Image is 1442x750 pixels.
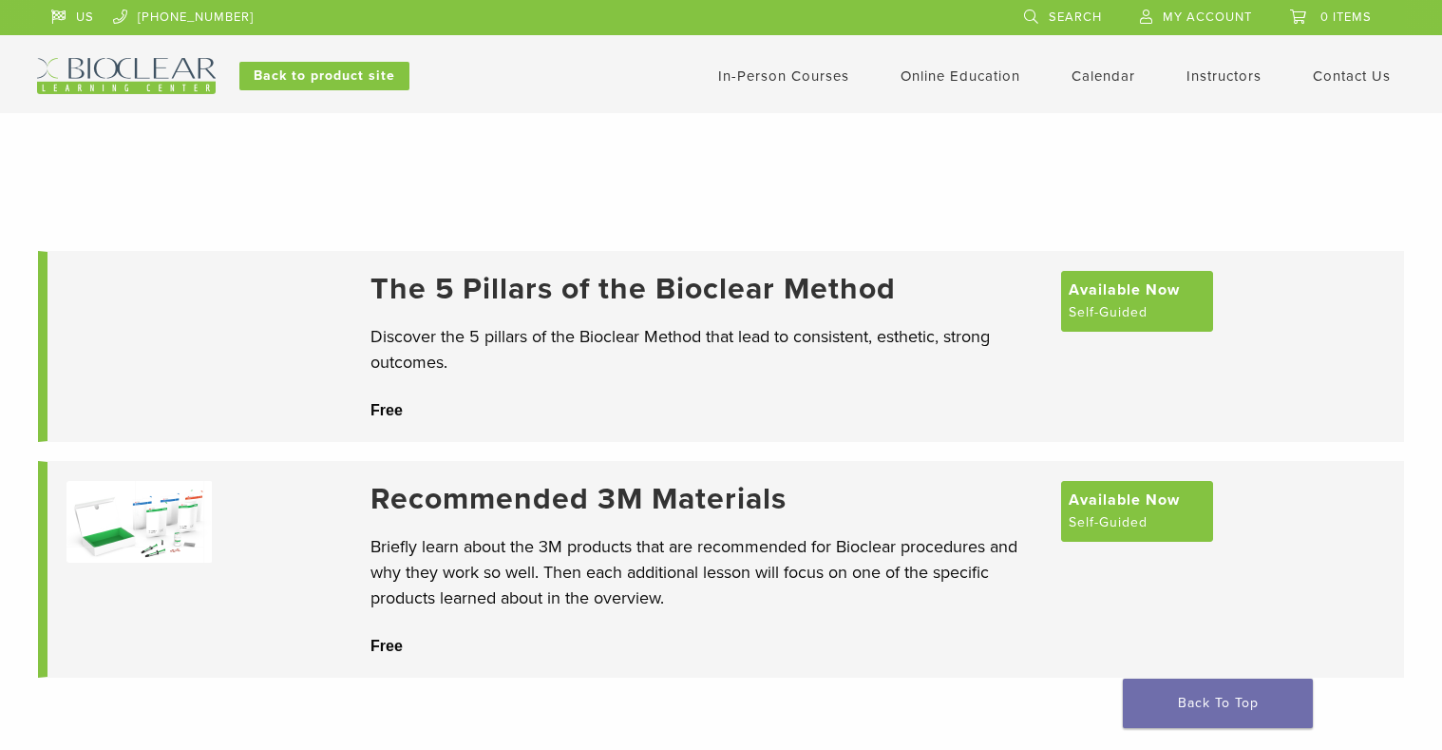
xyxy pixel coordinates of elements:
[370,271,1042,307] a: The 5 Pillars of the Bioclear Method
[370,638,403,654] span: Free
[718,67,849,85] a: In-Person Courses
[239,62,409,90] a: Back to product site
[37,58,216,94] img: Bioclear
[1072,67,1135,85] a: Calendar
[370,534,1042,611] p: Briefly learn about the 3M products that are recommended for Bioclear procedures and why they wor...
[370,402,403,418] span: Free
[1061,271,1213,332] a: Available Now Self-Guided
[1061,481,1213,542] a: Available Now Self-Guided
[370,481,1042,517] a: Recommended 3M Materials
[1069,511,1148,534] span: Self-Guided
[1069,301,1148,324] span: Self-Guided
[1069,279,1180,301] span: Available Now
[1320,10,1372,25] span: 0 items
[370,324,1042,375] p: Discover the 5 pillars of the Bioclear Method that lead to consistent, esthetic, strong outcomes.
[1313,67,1391,85] a: Contact Us
[1123,679,1313,728] a: Back To Top
[1069,489,1180,511] span: Available Now
[1049,10,1102,25] span: Search
[1163,10,1252,25] span: My Account
[901,67,1020,85] a: Online Education
[1186,67,1262,85] a: Instructors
